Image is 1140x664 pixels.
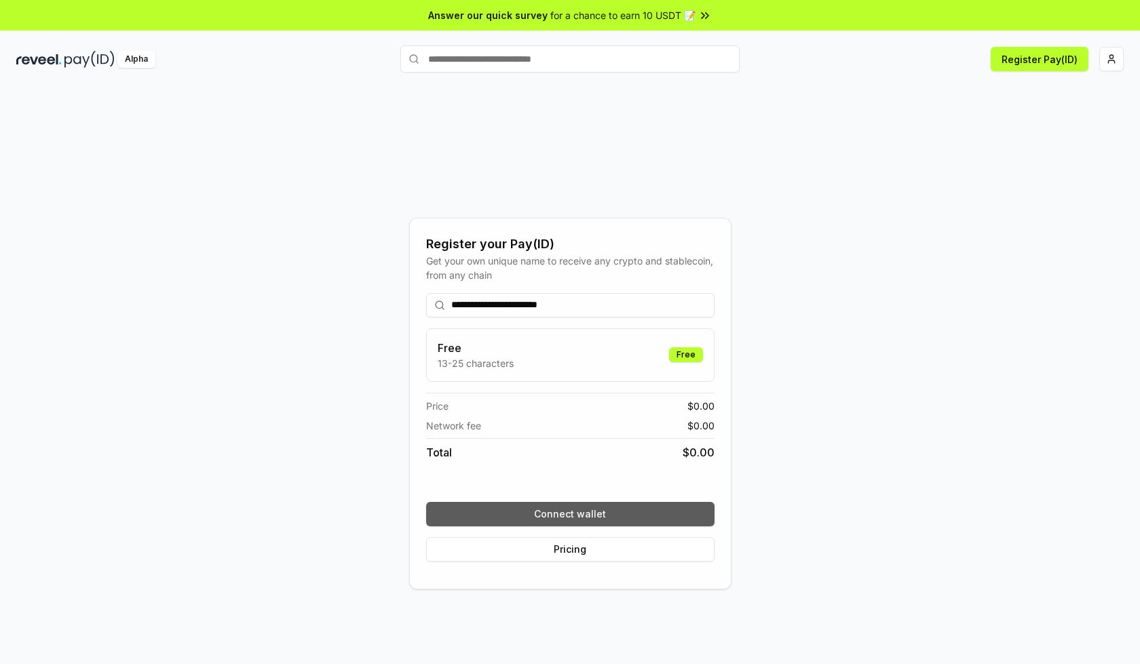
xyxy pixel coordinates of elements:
span: for a chance to earn 10 USDT 📝 [550,8,696,22]
span: Network fee [426,418,481,433]
span: $ 0.00 [683,444,715,461]
img: pay_id [64,51,115,68]
button: Register Pay(ID) [991,47,1088,71]
h3: Free [438,340,514,356]
span: Answer our quick survey [428,8,548,22]
img: reveel_dark [16,51,62,68]
p: 13-25 characters [438,356,514,370]
div: Get your own unique name to receive any crypto and stablecoin, from any chain [426,254,715,282]
button: Connect wallet [426,502,715,526]
span: Price [426,399,449,413]
div: Free [669,347,703,362]
span: $ 0.00 [687,418,715,433]
span: $ 0.00 [687,399,715,413]
div: Register your Pay(ID) [426,235,715,254]
div: Alpha [117,51,155,68]
span: Total [426,444,452,461]
button: Pricing [426,537,715,562]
